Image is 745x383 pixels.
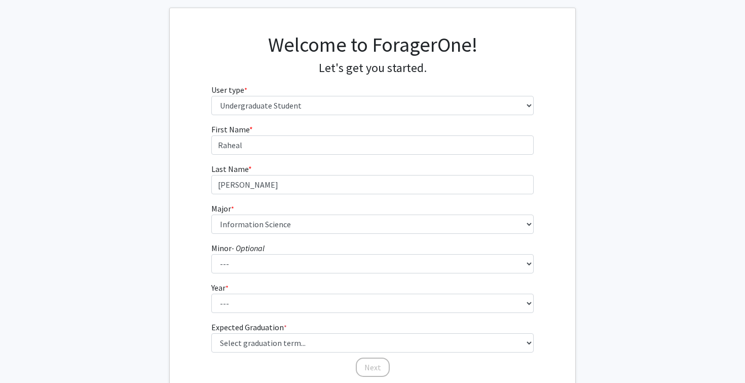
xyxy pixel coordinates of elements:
label: Minor [211,242,265,254]
h1: Welcome to ForagerOne! [211,32,534,57]
label: Expected Graduation [211,321,287,333]
label: User type [211,84,247,96]
iframe: Chat [8,337,43,375]
label: Year [211,282,229,294]
span: First Name [211,124,249,134]
span: Last Name [211,164,248,174]
label: Major [211,202,234,215]
button: Next [356,358,390,377]
i: - Optional [232,243,265,253]
h4: Let's get you started. [211,61,534,76]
